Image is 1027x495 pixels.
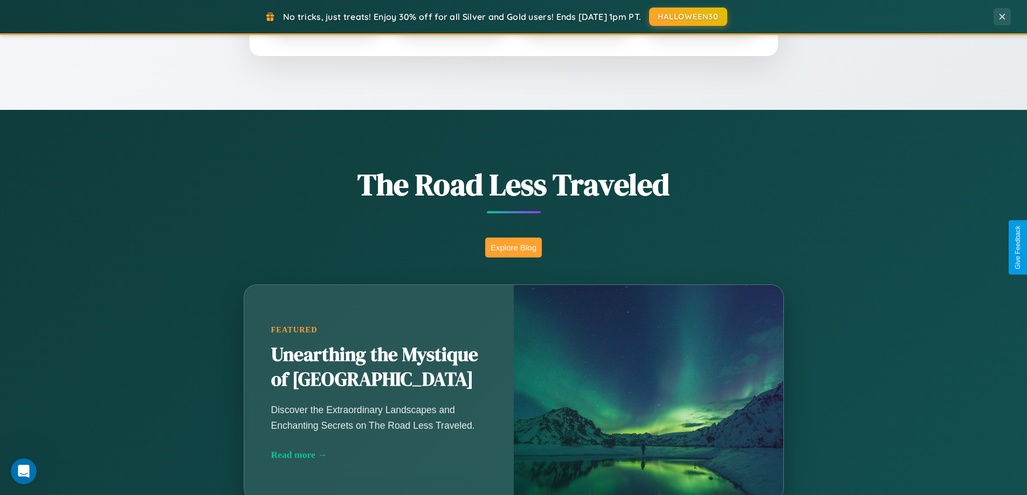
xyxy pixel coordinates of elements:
div: Featured [271,325,487,334]
div: Read more → [271,449,487,461]
iframe: Intercom live chat [11,458,37,484]
p: Discover the Extraordinary Landscapes and Enchanting Secrets on The Road Less Traveled. [271,402,487,433]
button: HALLOWEEN30 [649,8,727,26]
h2: Unearthing the Mystique of [GEOGRAPHIC_DATA] [271,343,487,392]
span: No tricks, just treats! Enjoy 30% off for all Silver and Gold users! Ends [DATE] 1pm PT. [283,11,641,22]
button: Explore Blog [485,238,542,257]
h1: The Road Less Traveled [190,164,837,205]
div: Give Feedback [1014,226,1022,269]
